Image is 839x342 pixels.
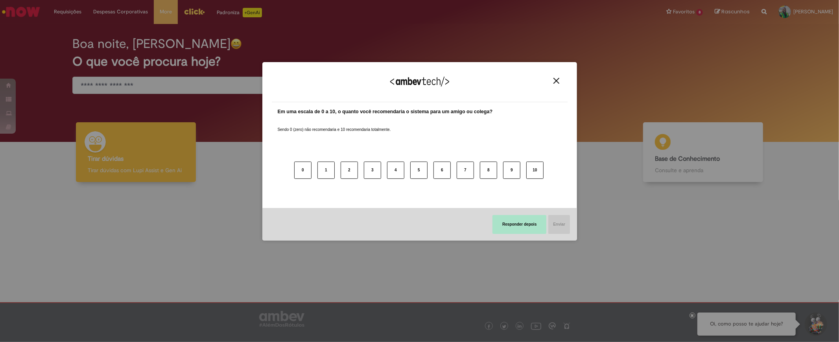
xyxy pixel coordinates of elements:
[387,162,404,179] button: 4
[457,162,474,179] button: 7
[294,162,312,179] button: 0
[317,162,335,179] button: 1
[410,162,428,179] button: 5
[433,162,451,179] button: 6
[480,162,497,179] button: 8
[553,78,559,84] img: Close
[503,162,520,179] button: 9
[551,77,562,84] button: Close
[390,77,449,86] img: Logo Ambevtech
[526,162,544,179] button: 10
[278,108,493,116] label: Em uma escala de 0 a 10, o quanto você recomendaria o sistema para um amigo ou colega?
[278,118,391,132] label: Sendo 0 (zero) não recomendaria e 10 recomendaria totalmente.
[364,162,381,179] button: 3
[492,215,546,234] button: Responder depois
[341,162,358,179] button: 2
